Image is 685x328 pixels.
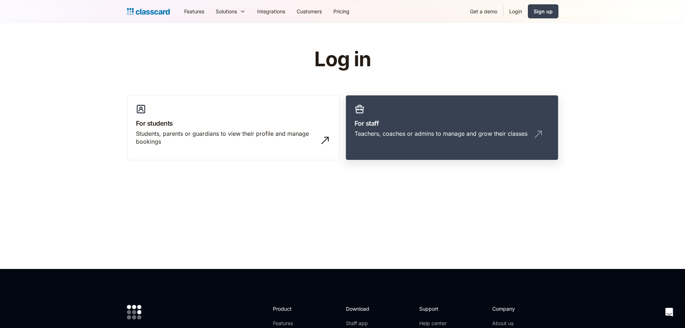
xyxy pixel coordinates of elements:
[346,95,558,161] a: For staffTeachers, coaches or admins to manage and grow their classes
[355,130,528,138] div: Teachers, coaches or admins to manage and grow their classes
[251,3,291,19] a: Integrations
[328,3,355,19] a: Pricing
[355,118,549,128] h3: For staff
[216,8,237,15] div: Solutions
[346,305,375,313] h2: Download
[136,118,331,128] h3: For students
[419,305,448,313] h2: Support
[534,8,553,15] div: Sign up
[178,3,210,19] a: Features
[273,305,311,313] h2: Product
[464,3,503,19] a: Get a demo
[661,304,678,321] div: Open Intercom Messenger
[127,6,170,17] a: Logo
[136,130,316,146] div: Students, parents or guardians to view their profile and manage bookings
[492,320,540,327] a: About us
[528,4,558,18] a: Sign up
[346,320,375,327] a: Staff app
[210,3,251,19] div: Solutions
[127,95,340,161] a: For studentsStudents, parents or guardians to view their profile and manage bookings
[419,320,448,327] a: Help center
[228,48,457,71] h1: Log in
[503,3,528,19] a: Login
[273,320,311,327] a: Features
[291,3,328,19] a: Customers
[492,305,540,313] h2: Company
